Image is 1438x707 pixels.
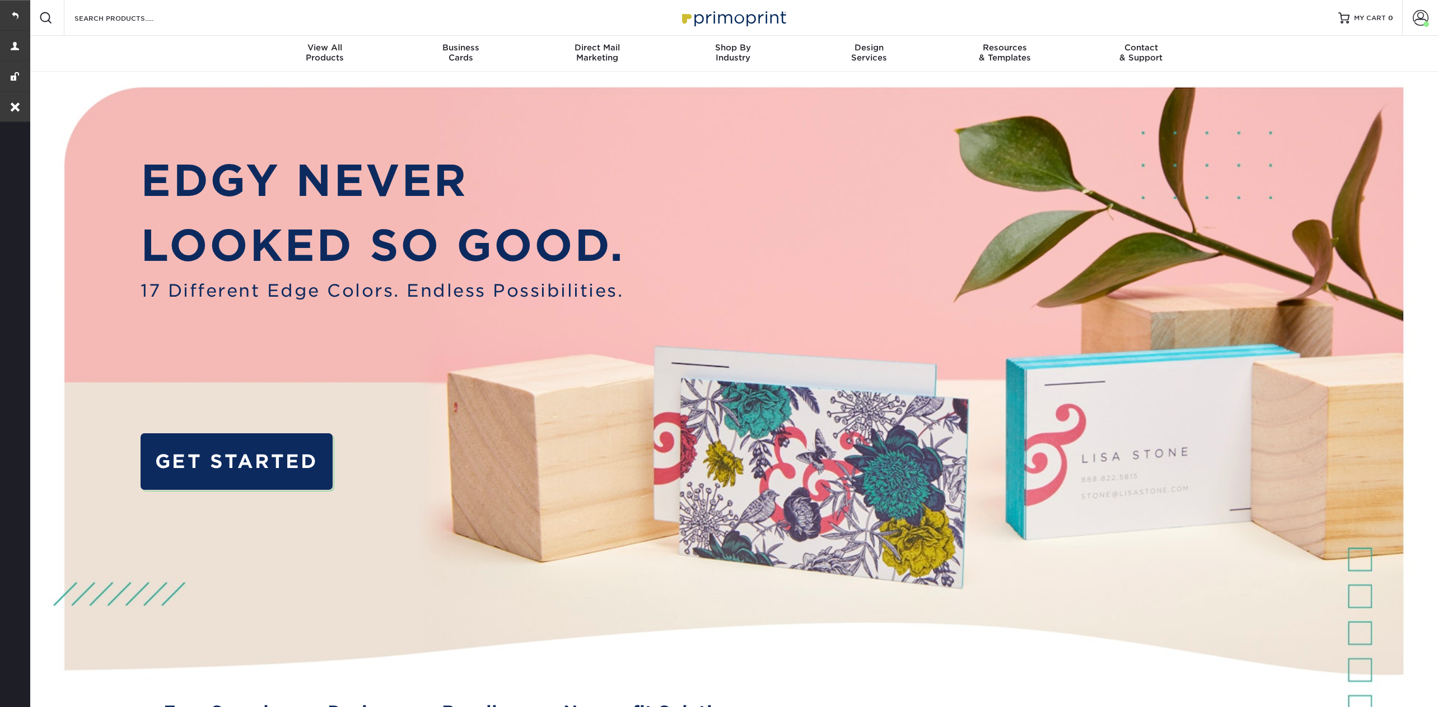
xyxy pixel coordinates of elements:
span: Shop By [665,43,801,53]
a: Direct MailMarketing [529,36,665,72]
div: & Support [1073,43,1209,63]
p: LOOKED SO GOOD. [141,213,624,278]
span: View All [257,43,393,53]
span: Contact [1073,43,1209,53]
a: DesignServices [801,36,937,72]
div: Industry [665,43,801,63]
div: Services [801,43,937,63]
span: Design [801,43,937,53]
span: Resources [937,43,1073,53]
div: Products [257,43,393,63]
div: Cards [393,43,529,63]
div: & Templates [937,43,1073,63]
span: Direct Mail [529,43,665,53]
a: BusinessCards [393,36,529,72]
a: Contact& Support [1073,36,1209,72]
span: MY CART [1354,13,1386,23]
p: EDGY NEVER [141,148,624,213]
span: 0 [1388,14,1393,22]
a: Shop ByIndustry [665,36,801,72]
span: Business [393,43,529,53]
a: Resources& Templates [937,36,1073,72]
span: 17 Different Edge Colors. Endless Possibilities. [141,278,624,303]
a: View AllProducts [257,36,393,72]
img: Primoprint [677,6,789,30]
div: Marketing [529,43,665,63]
a: GET STARTED [141,433,332,490]
input: SEARCH PRODUCTS..... [73,11,183,25]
